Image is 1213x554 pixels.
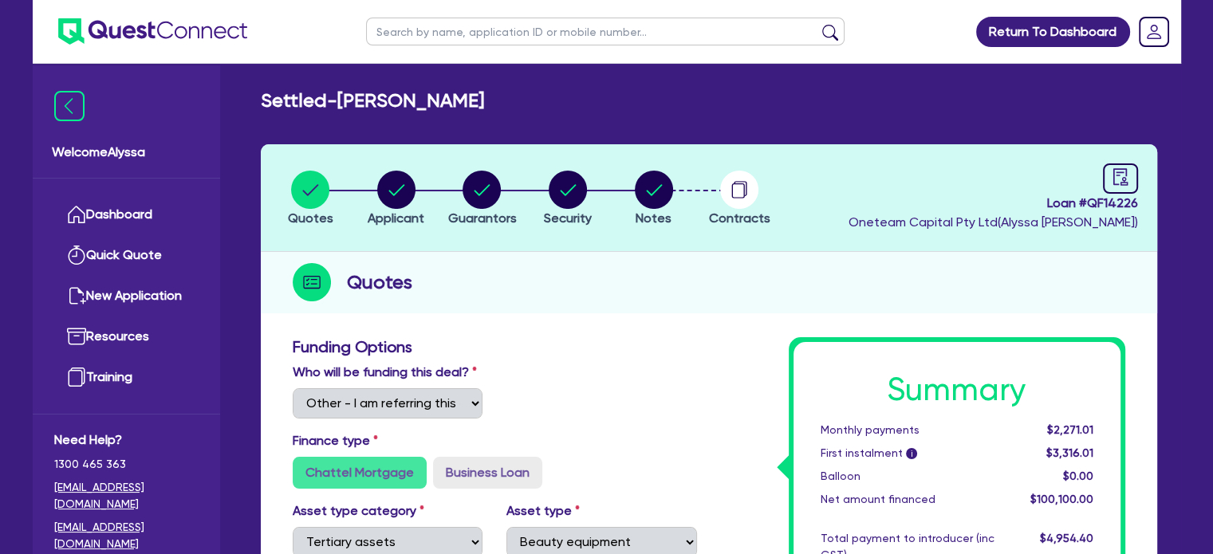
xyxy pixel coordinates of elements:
[367,170,425,229] button: Applicant
[293,431,378,450] label: Finance type
[293,263,331,301] img: step-icon
[54,357,199,398] a: Training
[293,337,697,356] h3: Funding Options
[809,468,1006,485] div: Balloon
[54,194,199,235] a: Dashboard
[708,170,771,229] button: Contracts
[293,363,477,382] label: Who will be funding this deal?
[543,170,593,229] button: Security
[506,501,580,521] label: Asset type
[293,501,424,521] label: Asset type category
[368,210,424,226] span: Applicant
[54,456,199,473] span: 1300 465 363
[849,214,1138,230] span: Oneteam Capital Pty Ltd ( Alyssa [PERSON_NAME] )
[52,143,201,162] span: Welcome Alyssa
[347,268,412,297] h2: Quotes
[809,422,1006,438] div: Monthly payments
[54,235,199,276] a: Quick Quote
[447,170,517,229] button: Guarantors
[544,210,592,226] span: Security
[1112,168,1129,186] span: audit
[447,210,516,226] span: Guarantors
[54,519,199,552] a: [EMAIL_ADDRESS][DOMAIN_NAME]
[906,448,917,459] span: i
[636,210,671,226] span: Notes
[366,18,845,45] input: Search by name, application ID or mobile number...
[1046,446,1093,459] span: $3,316.01
[287,170,334,229] button: Quotes
[293,457,427,489] label: Chattel Mortgage
[54,316,199,357] a: Resources
[1062,470,1093,482] span: $0.00
[58,18,247,45] img: quest-connect-logo-blue
[1030,493,1093,505] span: $100,100.00
[809,445,1006,462] div: First instalment
[1133,11,1175,53] a: Dropdown toggle
[709,210,770,226] span: Contracts
[54,91,85,121] img: icon-menu-close
[67,286,86,305] img: new-application
[821,371,1093,409] h1: Summary
[67,246,86,265] img: quick-quote
[1039,532,1093,544] span: $4,954.40
[67,327,86,346] img: resources
[261,89,484,112] h2: Settled - [PERSON_NAME]
[634,170,674,229] button: Notes
[54,276,199,316] a: New Application
[976,17,1130,47] a: Return To Dashboard
[288,210,333,226] span: Quotes
[1046,423,1093,436] span: $2,271.01
[849,194,1138,213] span: Loan # QF14226
[67,367,86,387] img: training
[54,479,199,513] a: [EMAIL_ADDRESS][DOMAIN_NAME]
[809,491,1006,508] div: Net amount financed
[433,457,542,489] label: Business Loan
[54,430,199,450] span: Need Help?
